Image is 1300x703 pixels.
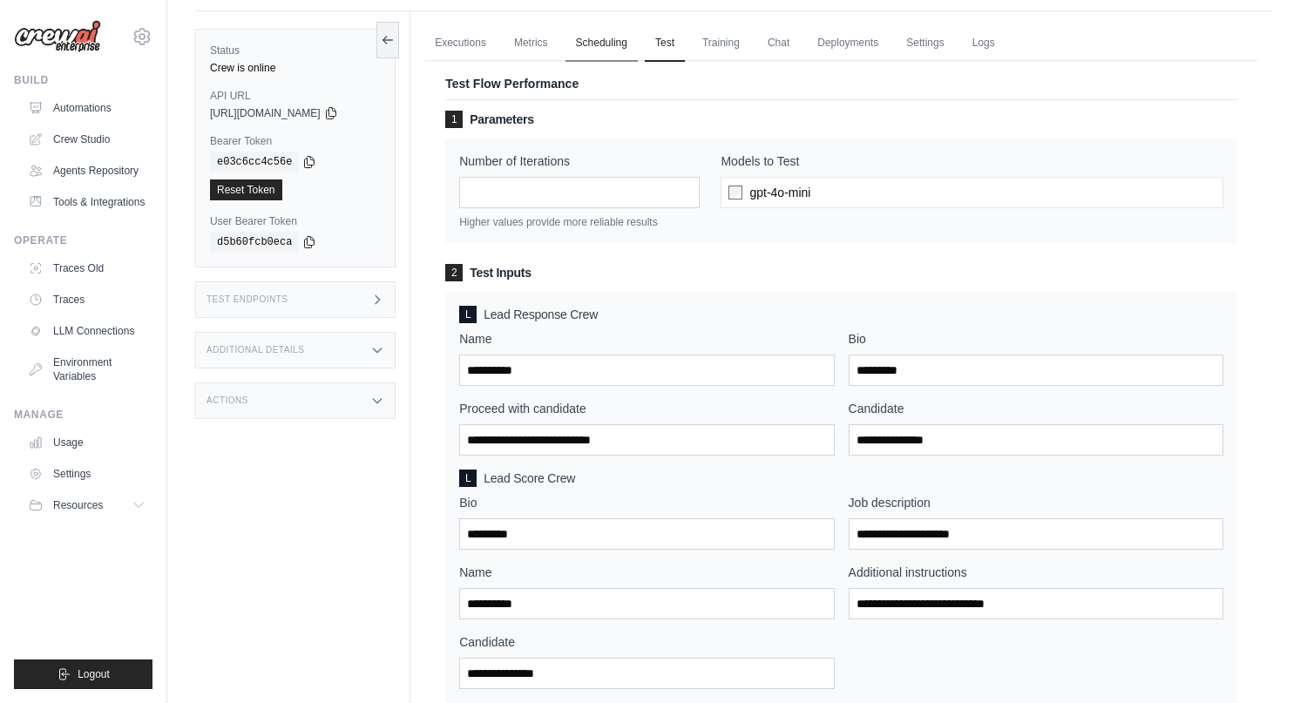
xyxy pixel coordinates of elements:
[207,294,288,305] h3: Test Endpoints
[21,429,152,456] a: Usage
[210,152,299,172] code: e03c6cc4c56e
[749,184,810,201] span: gpt-4o-mini
[459,400,834,417] label: Proceed with candidate
[459,494,834,511] label: Bio
[757,25,800,62] a: Chat
[21,157,152,185] a: Agents Repository
[21,460,152,488] a: Settings
[207,395,248,406] h3: Actions
[459,215,700,229] p: Higher values provide more reliable results
[14,20,101,53] img: Logo
[962,25,1005,62] a: Logs
[459,470,477,487] div: L
[692,25,750,62] a: Training
[504,25,559,62] a: Metrics
[14,659,152,689] button: Logout
[424,25,497,62] a: Executions
[21,348,152,390] a: Environment Variables
[21,188,152,216] a: Tools & Integrations
[21,317,152,345] a: LLM Connections
[210,232,299,253] code: d5b60fcb0eca
[210,134,381,148] label: Bearer Token
[210,89,381,103] label: API URL
[78,667,110,681] span: Logout
[53,498,103,512] span: Resources
[445,111,1237,128] h3: Parameters
[21,94,152,122] a: Automations
[849,564,1223,581] label: Additional instructions
[459,306,477,323] div: L
[849,494,1223,511] label: Job description
[849,330,1223,348] label: Bio
[14,73,152,87] div: Build
[210,106,321,120] span: [URL][DOMAIN_NAME]
[210,61,381,75] div: Crew is online
[210,214,381,228] label: User Bearer Token
[459,564,834,581] label: Name
[721,152,1223,170] label: Models to Test
[459,306,1223,323] h4: Lead Response Crew
[14,233,152,247] div: Operate
[445,264,1237,281] h3: Test Inputs
[210,44,381,57] label: Status
[459,633,834,651] label: Candidate
[459,152,700,170] label: Number of Iterations
[459,330,834,348] label: Name
[210,179,282,200] a: Reset Token
[21,491,152,519] button: Resources
[21,286,152,314] a: Traces
[207,345,304,355] h3: Additional Details
[459,470,1223,487] h4: Lead Score Crew
[849,400,1223,417] label: Candidate
[445,111,463,128] span: 1
[1213,619,1300,703] iframe: Chat Widget
[445,75,1237,92] p: Test Flow Performance
[565,25,638,62] a: Scheduling
[645,25,685,62] a: Test
[896,25,954,62] a: Settings
[807,25,889,62] a: Deployments
[21,254,152,282] a: Traces Old
[445,264,463,281] span: 2
[21,125,152,153] a: Crew Studio
[14,408,152,422] div: Manage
